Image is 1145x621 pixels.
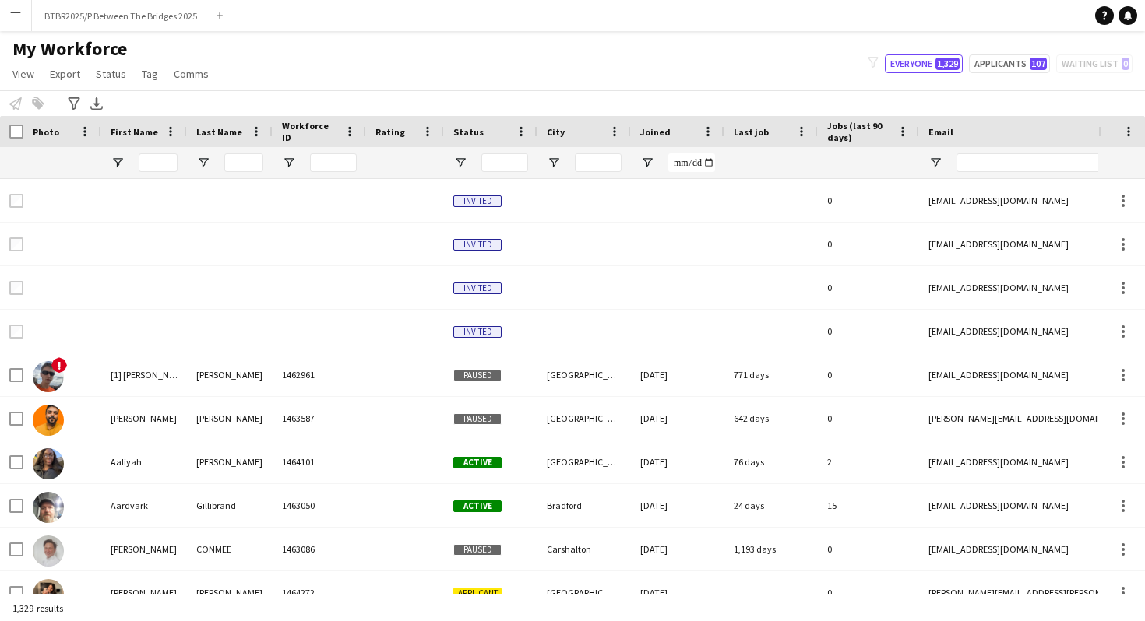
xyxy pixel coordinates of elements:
div: CONMEE [187,528,273,570]
app-action-btn: Export XLSX [87,94,106,113]
a: View [6,64,41,84]
button: Open Filter Menu [928,156,942,170]
button: BTBR2025/P Between The Bridges 2025 [32,1,210,31]
div: [PERSON_NAME] [101,397,187,440]
span: Export [50,67,80,81]
a: Export [44,64,86,84]
div: 0 [818,223,919,265]
span: Active [453,457,502,468]
input: Row Selection is disabled for this row (unchecked) [9,325,23,339]
div: [1] [PERSON_NAME] [101,353,187,396]
a: Comms [167,64,215,84]
button: Open Filter Menu [282,156,296,170]
div: 15 [818,484,919,527]
img: Aastha Pandhare [33,579,64,610]
input: Status Filter Input [481,153,528,172]
input: Last Name Filter Input [224,153,263,172]
div: Bradford [537,484,631,527]
input: Row Selection is disabled for this row (unchecked) [9,281,23,295]
span: Applicant [453,588,502,599]
div: 0 [818,571,919,614]
span: My Workforce [12,37,127,61]
div: 0 [818,266,919,309]
a: Status [90,64,132,84]
input: Workforce ID Filter Input [310,153,357,172]
div: 1464101 [273,440,366,483]
div: 642 days [724,397,818,440]
div: [GEOGRAPHIC_DATA] [537,440,631,483]
span: First Name [111,126,158,138]
app-action-btn: Advanced filters [65,94,83,113]
input: Row Selection is disabled for this row (unchecked) [9,194,23,208]
button: Open Filter Menu [640,156,654,170]
div: [PERSON_NAME] [187,571,273,614]
span: 1,329 [935,58,960,70]
button: Everyone1,329 [885,54,963,73]
div: [GEOGRAPHIC_DATA] [537,353,631,396]
div: [DATE] [631,440,724,483]
div: 24 days [724,484,818,527]
span: ! [51,357,67,373]
span: Active [453,500,502,512]
div: [DATE] [631,484,724,527]
span: 107 [1030,58,1047,70]
span: Joined [640,126,671,138]
input: Joined Filter Input [668,153,715,172]
div: 0 [818,179,919,222]
div: [PERSON_NAME] [187,353,273,396]
div: 0 [818,310,919,353]
span: View [12,67,34,81]
span: Comms [174,67,209,81]
div: 1464272 [273,571,366,614]
div: Carshalton [537,528,631,570]
div: [DATE] [631,353,724,396]
div: 1463086 [273,528,366,570]
span: Last Name [196,126,242,138]
span: Workforce ID [282,120,338,143]
div: 0 [818,353,919,396]
button: Open Filter Menu [196,156,210,170]
input: City Filter Input [575,153,622,172]
button: Open Filter Menu [111,156,125,170]
span: Invited [453,326,502,338]
div: 0 [818,528,919,570]
button: Applicants107 [969,54,1050,73]
span: Rating [375,126,405,138]
div: 1463050 [273,484,366,527]
div: Aaliyah [101,440,187,483]
img: [1] Joseph gildea [33,361,64,392]
div: Aardvark [101,484,187,527]
img: Aardvark Gillibrand [33,492,64,523]
div: Gillibrand [187,484,273,527]
span: Tag [142,67,158,81]
img: Aaliyah Nwoke [33,448,64,479]
button: Open Filter Menu [547,156,561,170]
div: 76 days [724,440,818,483]
span: Last job [734,126,769,138]
div: [PERSON_NAME] [101,528,187,570]
span: Photo [33,126,59,138]
span: Paused [453,544,502,556]
span: Status [453,126,484,138]
div: [DATE] [631,397,724,440]
div: [GEOGRAPHIC_DATA] [537,397,631,440]
input: First Name Filter Input [139,153,178,172]
div: 771 days [724,353,818,396]
div: 1463587 [273,397,366,440]
span: Jobs (last 90 days) [827,120,891,143]
span: Invited [453,282,502,294]
span: Paused [453,413,502,425]
input: Row Selection is disabled for this row (unchecked) [9,237,23,251]
div: [DATE] [631,528,724,570]
img: AARON CONMEE [33,535,64,567]
span: Invited [453,195,502,207]
div: [PERSON_NAME] [101,571,187,614]
div: [GEOGRAPHIC_DATA] [537,571,631,614]
span: Email [928,126,953,138]
span: Paused [453,370,502,381]
div: 0 [818,397,919,440]
div: 2 [818,440,919,483]
span: Status [96,67,126,81]
button: Open Filter Menu [453,156,467,170]
div: 1462961 [273,353,366,396]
